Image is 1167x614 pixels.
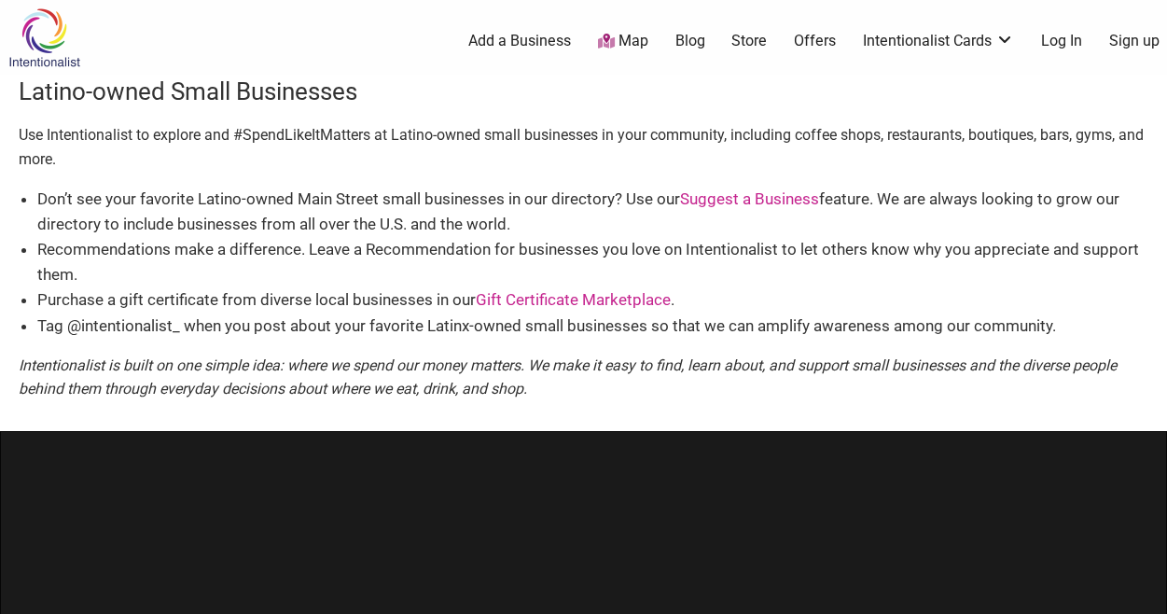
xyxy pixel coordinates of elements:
li: Recommendations make a difference. Leave a Recommendation for businesses you love on Intentionali... [37,237,1148,287]
a: Store [731,31,767,51]
a: Log In [1041,31,1082,51]
p: Use Intentionalist to explore and #SpendLikeItMatters at Latino-owned small businesses in your co... [19,123,1148,171]
a: Sign up [1109,31,1160,51]
em: Intentionalist is built on one simple idea: where we spend our money matters. We make it easy to ... [19,356,1117,398]
a: Gift Certificate Marketplace [476,290,671,309]
a: Offers [794,31,836,51]
a: Map [598,31,648,52]
h3: Latino-owned Small Businesses [19,75,1148,108]
li: Tag @intentionalist_ when you post about your favorite Latinx-owned small businesses so that we c... [37,314,1148,339]
li: Don’t see your favorite Latino-owned Main Street small businesses in our directory? Use our featu... [37,187,1148,237]
li: Purchase a gift certificate from diverse local businesses in our . [37,287,1148,313]
a: Intentionalist Cards [863,31,1014,51]
a: Add a Business [468,31,571,51]
a: Suggest a Business [680,189,819,208]
a: Blog [675,31,705,51]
